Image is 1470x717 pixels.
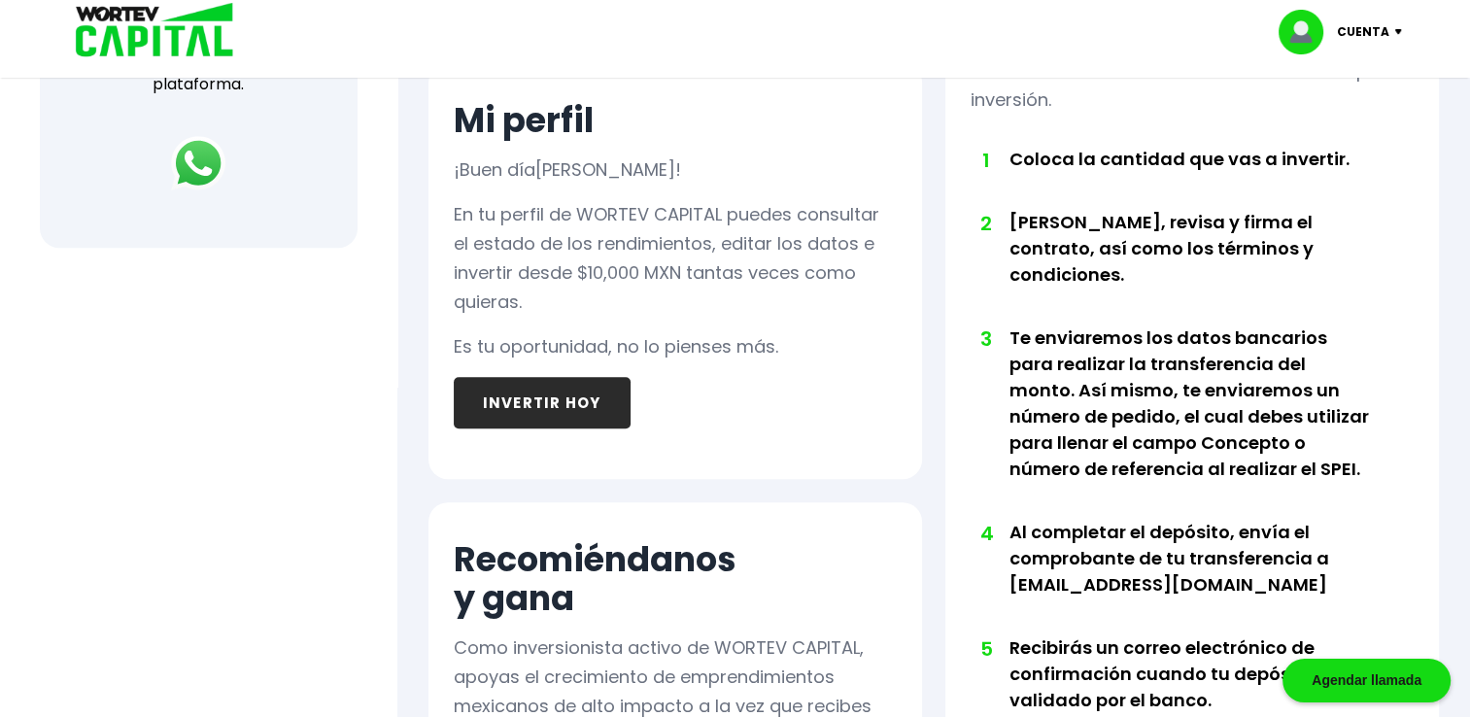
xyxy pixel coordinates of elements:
button: INVERTIR HOY [454,377,631,428]
div: Agendar llamada [1282,659,1451,702]
span: 4 [980,519,990,548]
p: ¡Buen día ! [454,155,681,185]
li: Coloca la cantidad que vas a invertir. [1009,146,1370,209]
li: Te enviaremos los datos bancarios para realizar la transferencia del monto. Así mismo, te enviare... [1009,324,1370,519]
li: [PERSON_NAME], revisa y firma el contrato, así como los términos y condiciones. [1009,209,1370,324]
img: icon-down [1389,29,1416,35]
h2: Mi perfil [454,101,594,140]
span: 1 [980,146,990,175]
p: Cuenta [1337,17,1389,47]
span: 3 [980,324,990,354]
span: [PERSON_NAME] [535,157,675,182]
li: Al completar el depósito, envía el comprobante de tu transferencia a [EMAIL_ADDRESS][DOMAIN_NAME] [1009,519,1370,634]
h2: Recomiéndanos y gana [454,540,736,618]
img: profile-image [1279,10,1337,54]
img: logos_whatsapp-icon.242b2217.svg [171,136,225,190]
span: 5 [980,634,990,664]
p: En tu perfil de WORTEV CAPITAL puedes consultar el estado de los rendimientos, editar los datos e... [454,200,897,317]
span: 2 [980,209,990,238]
p: Es tu oportunidad, no lo pienses más. [454,332,778,361]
